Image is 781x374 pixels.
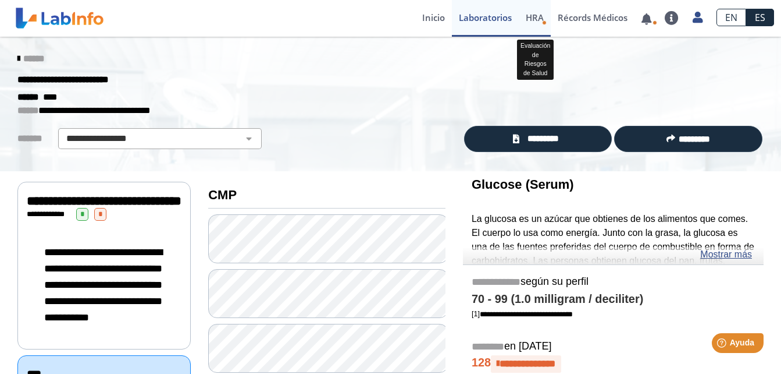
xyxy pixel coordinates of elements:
iframe: Help widget launcher [677,329,768,361]
b: CMP [208,188,237,202]
h5: en [DATE] [472,340,755,354]
b: Glucose (Serum) [472,177,574,192]
a: ES [746,9,774,26]
a: EN [716,9,746,26]
a: [1] [472,309,573,318]
span: HRA [526,12,544,23]
a: Mostrar más [700,248,752,262]
h5: según su perfil [472,276,755,289]
h4: 70 - 99 (1.0 milligram / deciliter) [472,292,755,306]
span: Evaluación de Riesgos de Salud [520,42,550,76]
h4: 128 [472,355,755,373]
p: La glucosa es un azúcar que obtienes de los alimentos que comes. El cuerpo lo usa como energía. J... [472,212,755,323]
